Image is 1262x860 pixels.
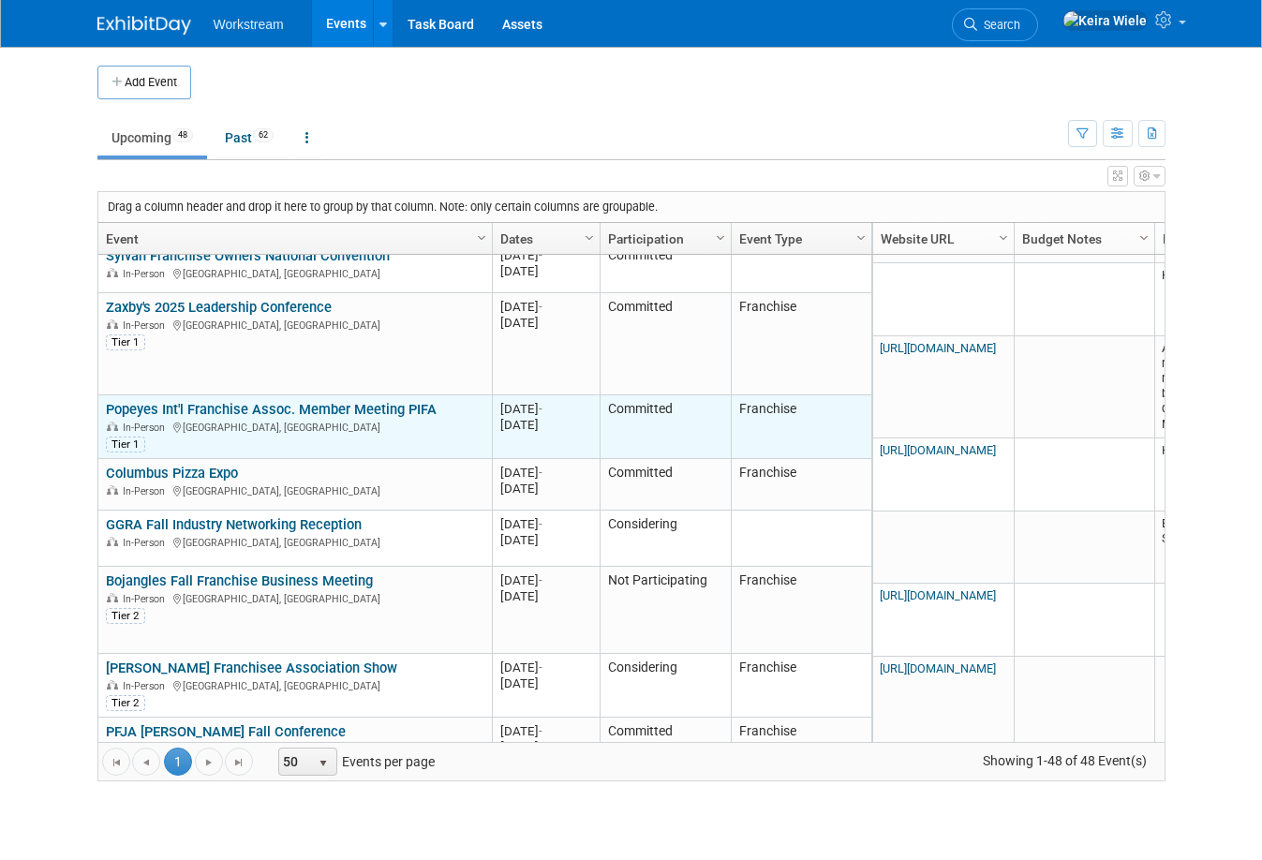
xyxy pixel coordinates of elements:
div: Tier 1 [106,437,145,452]
span: Showing 1-48 of 48 Event(s) [965,748,1164,774]
div: [DATE] [500,723,591,739]
img: In-Person Event [107,268,118,277]
img: Keira Wiele [1062,10,1148,31]
div: [GEOGRAPHIC_DATA], [GEOGRAPHIC_DATA] [106,317,483,333]
a: PFJA [PERSON_NAME] Fall Conference [106,723,346,740]
a: Event [106,223,480,255]
a: [URL][DOMAIN_NAME] [880,588,996,602]
a: Go to the previous page [132,748,160,776]
div: [DATE] [500,588,591,604]
img: In-Person Event [107,680,118,689]
span: In-Person [123,422,171,434]
div: [DATE] [500,465,591,481]
a: Sylvan Franchise Owners National Convention [106,247,390,264]
td: Considering [600,511,731,567]
span: Events per page [254,748,453,776]
div: [DATE] [500,572,591,588]
div: [DATE] [500,247,591,263]
div: [DATE] [500,660,591,675]
div: Drag a column header and drop it here to group by that column. Note: only certain columns are gro... [98,192,1165,222]
span: - [539,248,542,262]
div: [GEOGRAPHIC_DATA], [GEOGRAPHIC_DATA] [106,419,483,435]
img: In-Person Event [107,593,118,602]
td: Not Participating [600,567,731,654]
span: - [539,466,542,480]
a: Column Settings [579,223,600,251]
div: [DATE] [500,532,591,548]
div: [GEOGRAPHIC_DATA], [GEOGRAPHIC_DATA] [106,590,483,606]
div: [GEOGRAPHIC_DATA], [GEOGRAPHIC_DATA] [106,677,483,693]
span: Column Settings [713,230,728,245]
div: Tier 2 [106,608,145,623]
div: [DATE] [500,299,591,315]
a: Participation [608,223,719,255]
a: Columbus Pizza Expo [106,465,238,482]
a: Past62 [211,120,288,156]
a: [URL][DOMAIN_NAME] [880,661,996,675]
span: In-Person [123,680,171,692]
span: - [539,517,542,531]
span: In-Person [123,319,171,332]
img: ExhibitDay [97,16,191,35]
a: Event Type [739,223,859,255]
span: In-Person [123,537,171,549]
img: In-Person Event [107,537,118,546]
div: [DATE] [500,516,591,532]
span: Column Settings [1136,230,1151,245]
span: Go to the last page [231,755,246,770]
a: Column Settings [1134,223,1154,251]
a: Column Settings [710,223,731,251]
div: [GEOGRAPHIC_DATA], [GEOGRAPHIC_DATA] [106,265,483,281]
a: GGRA Fall Industry Networking Reception [106,516,362,533]
a: Go to the next page [195,748,223,776]
a: Column Settings [851,223,871,251]
a: Budget Notes [1022,223,1142,255]
div: [DATE] [500,315,591,331]
a: Go to the first page [102,748,130,776]
a: [URL][DOMAIN_NAME] [880,341,996,355]
td: Committed [600,293,731,395]
span: Column Settings [582,230,597,245]
div: [DATE] [500,481,591,497]
img: In-Person Event [107,422,118,431]
span: select [316,756,331,771]
td: Considering [600,654,731,718]
a: Website URL [881,223,1002,255]
a: Dates [500,223,587,255]
div: [GEOGRAPHIC_DATA], [GEOGRAPHIC_DATA] [106,534,483,550]
span: Column Settings [474,230,489,245]
div: Tier 1 [106,334,145,349]
td: Committed [600,395,731,459]
td: Committed [600,718,731,781]
div: Tier 2 [106,695,145,710]
span: Go to the first page [109,755,124,770]
span: - [539,402,542,416]
a: Bojangles Fall Franchise Business Meeting [106,572,373,589]
span: 62 [253,128,274,142]
div: [DATE] [500,417,591,433]
a: Column Settings [993,223,1014,251]
span: Column Settings [854,230,869,245]
td: Franchise [731,293,871,395]
span: 50 [279,749,311,775]
span: - [539,300,542,314]
a: Popeyes Int'l Franchise Assoc. Member Meeting PIFA [106,401,437,418]
a: Zaxby's 2025 Leadership Conference [106,299,332,316]
td: Franchise [731,718,871,781]
div: [DATE] [500,263,591,279]
span: 1 [164,748,192,776]
div: Scottsdale, [GEOGRAPHIC_DATA] [106,741,483,757]
td: Franchise [731,395,871,459]
img: In-Person Event [107,319,118,329]
div: [DATE] [500,675,591,691]
a: [URL][DOMAIN_NAME] [880,443,996,457]
span: In-Person [123,268,171,280]
div: [DATE] [500,401,591,417]
button: Add Event [97,66,191,99]
td: Committed [600,242,731,293]
div: [GEOGRAPHIC_DATA], [GEOGRAPHIC_DATA] [106,482,483,498]
a: [PERSON_NAME] Franchisee Association Show [106,660,397,676]
span: Column Settings [996,230,1011,245]
span: - [539,573,542,587]
a: Upcoming48 [97,120,207,156]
